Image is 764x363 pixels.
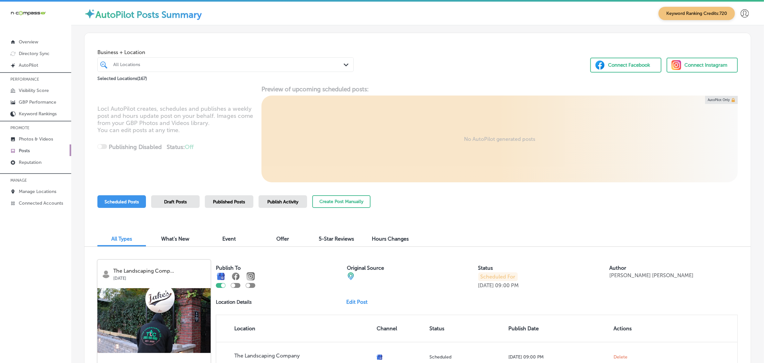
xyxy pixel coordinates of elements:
button: Create Post Manually [312,195,371,208]
img: 827652b6-0720-4d4b-a0b9-0fd52085d3eeTheLandscapingCompany1.png [97,288,211,353]
p: Posts [19,148,30,153]
span: Offer [277,236,289,242]
p: Photos & Videos [19,136,53,142]
th: Status [427,315,506,342]
label: AutoPilot Posts Summary [95,9,202,20]
p: [DATE] [478,282,494,289]
label: Publish To [216,265,241,271]
span: Published Posts [213,199,245,205]
p: Connected Accounts [19,200,63,206]
p: AutoPilot [19,62,38,68]
p: The Landscaping Comp... [113,268,206,274]
p: Selected Locations ( 167 ) [97,73,147,81]
label: Status [478,265,493,271]
p: GBP Performance [19,99,56,105]
span: Business + Location [97,49,354,55]
p: 09:00 PM [495,282,519,289]
span: Draft Posts [164,199,187,205]
p: Overview [19,39,38,45]
p: Scheduled For [478,272,518,281]
span: What's New [161,236,190,242]
span: All Types [111,236,132,242]
p: Visibility Score [19,88,49,93]
span: Keyword Ranking Credits: 720 [659,7,735,20]
p: Manage Locations [19,189,56,194]
div: Connect Instagram [684,60,727,70]
p: Scheduled [429,354,503,360]
th: Channel [374,315,427,342]
img: autopilot-icon [84,8,95,19]
p: [PERSON_NAME] [PERSON_NAME] [609,272,693,278]
p: [DATE] 09:00 PM [508,354,608,360]
th: Actions [611,315,653,342]
button: Connect Facebook [590,58,661,73]
label: Original Source [347,265,384,271]
span: Scheduled Posts [105,199,139,205]
th: Publish Date [506,315,611,342]
div: All Locations [113,62,344,67]
p: Location Details [216,299,252,305]
p: Keyword Rankings [19,111,57,117]
span: 5-Star Reviews [319,236,354,242]
span: Publish Activity [267,199,298,205]
span: Hours Changes [372,236,409,242]
img: 660ab0bf-5cc7-4cb8-ba1c-48b5ae0f18e60NCTV_CLogo_TV_Black_-500x88.png [10,10,46,16]
span: Event [222,236,236,242]
p: Reputation [19,160,41,165]
a: Edit Post [346,299,373,305]
p: [DATE] [113,274,206,281]
img: logo [102,270,110,278]
span: Delete [614,354,627,360]
div: Connect Facebook [608,60,650,70]
p: The Landscaping Company [234,353,371,359]
th: Location [216,315,374,342]
img: cba84b02adce74ede1fb4a8549a95eca.png [347,272,355,280]
label: Author [609,265,626,271]
p: Directory Sync [19,51,50,56]
button: Connect Instagram [667,58,738,73]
